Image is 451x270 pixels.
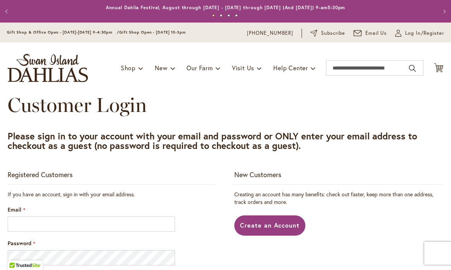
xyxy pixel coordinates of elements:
span: Log In/Register [405,29,444,37]
a: Email Us [354,29,387,37]
span: Create an Account [240,221,300,229]
span: New [155,64,167,72]
a: store logo [8,54,88,82]
span: Shop [121,64,136,72]
span: Our Farm [187,64,213,72]
button: 4 of 4 [235,14,238,17]
span: Password [8,239,31,247]
button: Next [436,4,451,19]
span: Email [8,206,21,213]
iframe: Launch Accessibility Center [6,243,27,264]
strong: Please sign in to your account with your email and password or ONLY enter your email address to c... [8,130,417,152]
span: Customer Login [8,93,147,117]
a: [PHONE_NUMBER] [247,29,293,37]
span: Visit Us [232,64,254,72]
span: Email Us [365,29,387,37]
button: 2 of 4 [220,14,222,17]
a: Subscribe [310,29,345,37]
strong: New Customers [234,170,281,179]
span: Gift Shop & Office Open - [DATE]-[DATE] 9-4:30pm / [7,30,119,35]
a: Create an Account [234,215,306,236]
span: Help Center [273,64,308,72]
a: Annual Dahlia Festival, August through [DATE] - [DATE] through [DATE] (And [DATE]) 9-am5:30pm [106,5,346,10]
span: Subscribe [321,29,345,37]
span: Gift Shop Open - [DATE] 10-3pm [119,30,186,35]
a: Log In/Register [395,29,444,37]
button: 1 of 4 [212,14,215,17]
strong: Registered Customers [8,170,73,179]
p: Creating an account has many benefits: check out faster, keep more than one address, track orders... [234,191,443,206]
button: 3 of 4 [227,14,230,17]
div: If you have an account, sign in with your email address. [8,191,217,198]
